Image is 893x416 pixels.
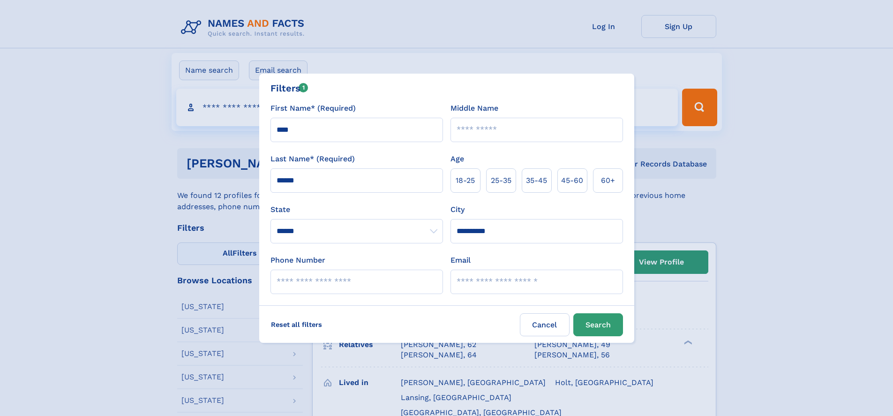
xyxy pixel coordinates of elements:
label: First Name* (Required) [270,103,356,114]
span: 25‑35 [491,175,511,186]
button: Search [573,313,623,336]
label: Age [450,153,464,165]
label: Email [450,255,471,266]
span: 18‑25 [456,175,475,186]
label: City [450,204,465,215]
label: Phone Number [270,255,325,266]
label: State [270,204,443,215]
span: 45‑60 [561,175,583,186]
label: Cancel [520,313,570,336]
span: 60+ [601,175,615,186]
label: Middle Name [450,103,498,114]
div: Filters [270,81,308,95]
span: 35‑45 [526,175,547,186]
label: Reset all filters [265,313,328,336]
label: Last Name* (Required) [270,153,355,165]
